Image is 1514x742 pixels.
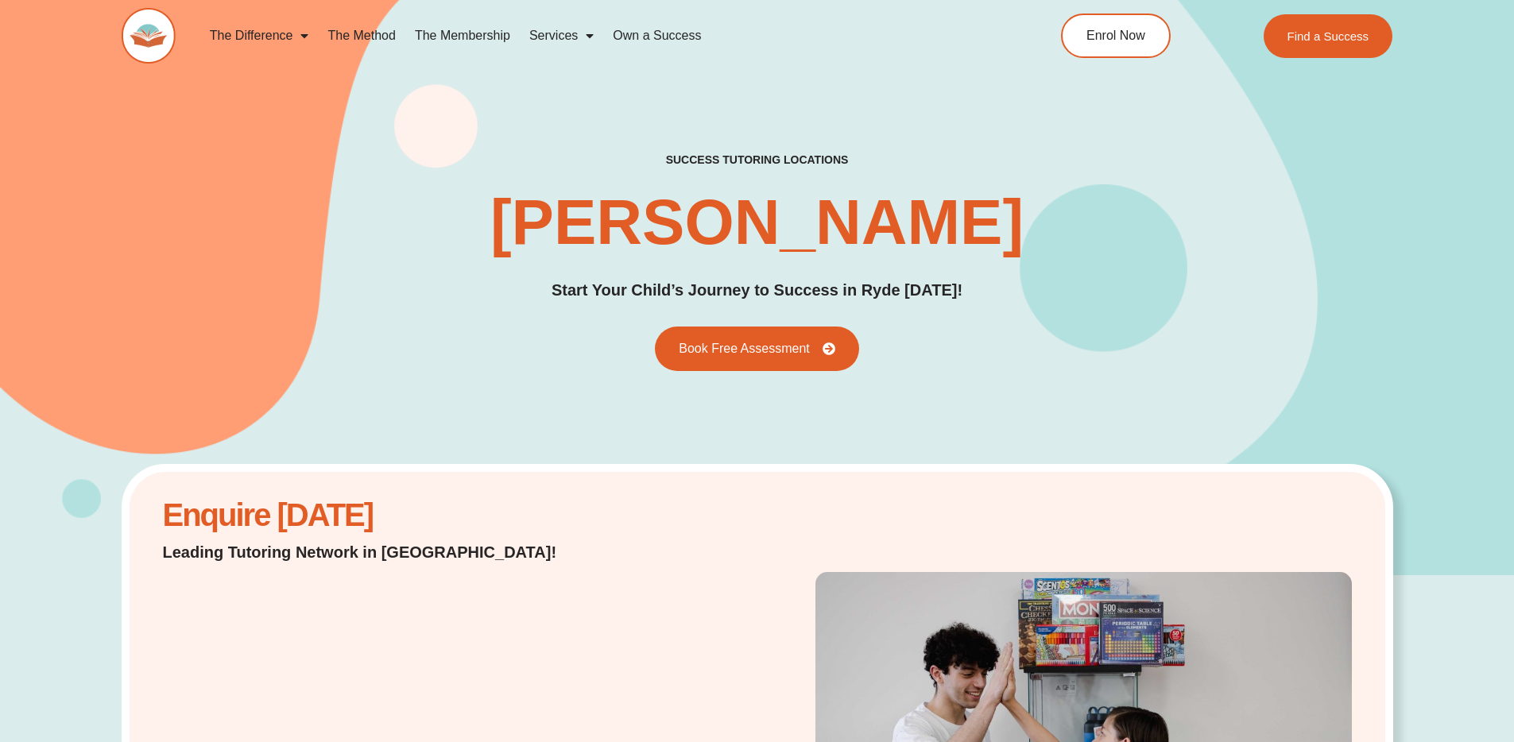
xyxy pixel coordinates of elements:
[1061,14,1171,58] a: Enrol Now
[1264,14,1393,58] a: Find a Success
[200,17,319,54] a: The Difference
[679,342,810,355] span: Book Free Assessment
[490,191,1024,254] h1: [PERSON_NAME]
[1287,30,1369,42] span: Find a Success
[405,17,520,54] a: The Membership
[520,17,603,54] a: Services
[655,327,859,371] a: Book Free Assessment
[666,153,849,167] h2: success tutoring locations
[163,541,598,563] p: Leading Tutoring Network in [GEOGRAPHIC_DATA]!
[603,17,711,54] a: Own a Success
[318,17,405,54] a: The Method
[200,17,989,54] nav: Menu
[1086,29,1145,42] span: Enrol Now
[163,505,598,525] h2: Enquire [DATE]
[552,278,962,303] p: Start Your Child’s Journey to Success in Ryde [DATE]!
